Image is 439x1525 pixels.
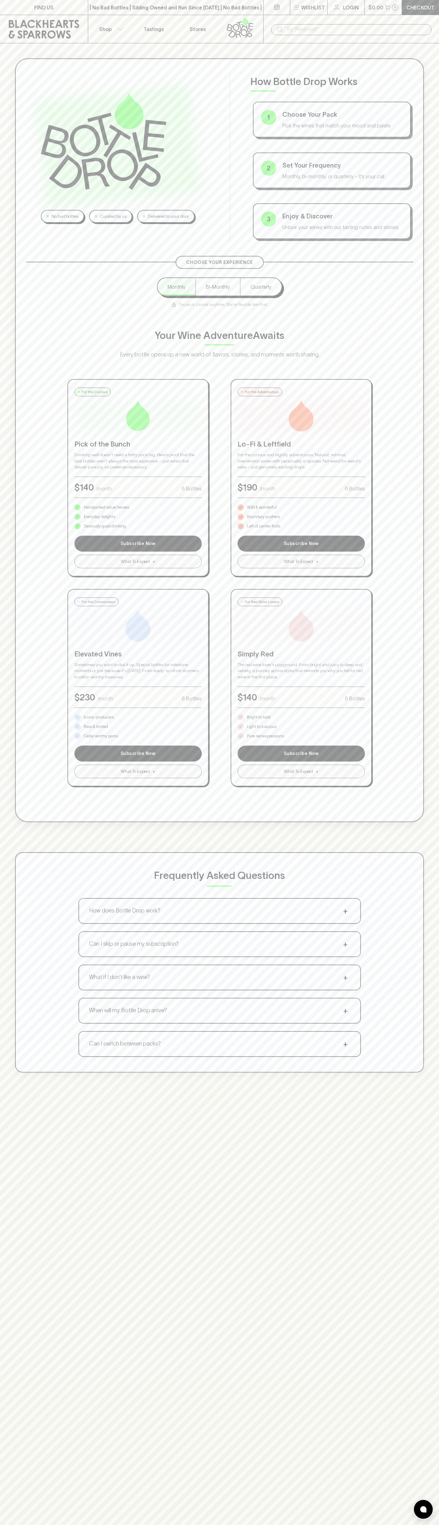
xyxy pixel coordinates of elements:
[238,481,257,494] p: $ 190
[154,868,285,883] p: Frequently Asked Questions
[84,504,129,511] p: Handpicked value heroes
[286,24,426,35] input: Try "Pinot noir"
[132,15,176,43] a: Tastings
[182,695,202,702] p: 6 Bottles
[158,278,195,296] button: Monthly
[100,213,126,220] p: Curated by us
[345,485,365,492] p: 6 Bottles
[406,4,435,11] p: Checkout
[341,1006,350,1015] span: +
[176,15,220,43] a: Stores
[238,536,365,552] button: Subscribe Now
[247,724,276,730] p: Light to luscious
[250,74,414,89] p: How Bottle Drop Works
[345,695,365,702] p: 6 Bottles
[238,439,365,449] p: Lo-Fi & Leftfield
[74,662,202,680] p: Sometimes you want to dial it up. Special bottles for milestone moments or just because it's [DAT...
[282,173,403,180] p: Monthly, bi-monthly, or quarterly - it's your call
[368,4,383,11] p: $0.00
[247,733,284,739] p: Pure red expressions
[74,746,202,762] button: Subscribe Now
[301,4,325,11] p: Wishlist
[238,452,365,470] p: For the curious and slightly adventurous. Natural, minimal intervention wines with personality in...
[284,558,313,565] span: What To Expect
[74,555,202,568] button: What To Expect+
[261,211,276,227] div: 3
[286,400,317,431] img: Lo-Fi & Leftfield
[84,733,118,739] p: Cellar worthy gems
[260,485,276,492] p: /month
[341,1039,350,1049] span: +
[121,558,150,565] span: What To Expect
[186,259,253,266] p: Choose Your Experience
[74,439,202,449] p: Pick of the Bunch
[240,278,281,296] button: Quarterly
[79,965,360,990] button: What if I don't like a wine?+
[155,328,284,343] p: Your Wine Adventure
[88,15,132,43] button: Shop
[89,1006,167,1015] p: When will my Bottle Drop arrive?
[316,558,319,565] span: +
[247,514,280,520] p: Boundary pushers
[153,768,155,775] span: +
[341,939,350,949] span: +
[343,4,359,11] p: Login
[41,93,166,190] img: Bottle Drop
[282,161,403,170] p: Set Your Frequency
[247,714,270,720] p: Bright to bold
[253,330,284,341] span: Awaits
[122,400,154,431] img: Pick of the Bunch
[238,649,365,659] p: Simply Red
[286,610,317,641] img: Simply Red
[74,691,95,704] p: $ 230
[171,301,268,308] p: Pause or cancel anytime. We're flexible like that.
[282,223,403,231] p: Unbox your wines with our tasting notes and stories
[316,768,319,775] span: +
[238,555,365,568] button: What To Expect+
[79,899,360,923] button: How does Bottle Drop work?+
[94,350,345,359] p: Every bottle opens up a new world of flavors, stories, and moments worth sharing.
[190,25,206,33] p: Stores
[394,6,396,9] p: 0
[245,389,279,395] p: For the Adventurous
[74,481,94,494] p: $ 140
[260,695,275,702] p: /month
[74,765,202,778] button: What To Expect+
[238,691,257,704] p: $ 140
[153,558,155,565] span: +
[282,122,403,129] p: Pick the wines that match your mood and palate
[247,523,280,529] p: Left of center finds
[89,973,150,982] p: What if I don't like a wine?
[98,695,113,702] p: /month
[144,25,164,33] p: Tastings
[89,1040,161,1048] p: Can I switch between packs?
[34,4,54,11] p: FIND US
[84,523,126,529] p: Seriously good drinking
[74,536,202,552] button: Subscribe Now
[261,161,276,176] div: 2
[341,973,350,982] span: +
[420,1506,426,1512] img: bubble-icon
[247,504,277,511] p: Wild & wonderful
[99,25,112,33] p: Shop
[96,485,112,492] p: /month
[51,213,78,220] p: No bad bottles
[84,714,114,720] p: Iconic producers
[261,110,276,125] div: 1
[74,452,202,470] p: Drinking well doesn't need a hefty price tag. Here's proof that the best bottles aren't always th...
[82,389,107,395] p: For the Curious
[341,906,350,916] span: +
[282,110,403,119] p: Choose Your Pack
[89,907,160,915] p: How does Bottle Drop work?
[82,599,115,605] p: For the Connoisseur
[238,765,365,778] button: What To Expect+
[182,485,202,492] p: 6 Bottles
[245,599,279,605] p: For Red Wine Lovers
[121,768,150,775] span: What To Expect
[79,932,360,956] button: Can I skip or pause my subscription?+
[284,768,313,775] span: What To Expect
[122,610,154,641] img: Elevated Vines
[89,940,179,948] p: Can I skip or pause my subscription?
[79,998,360,1023] button: When will my Bottle Drop arrive?+
[238,662,365,680] p: The red wine lover's playground. From bright and juicy to deep and velvety, a journey across styl...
